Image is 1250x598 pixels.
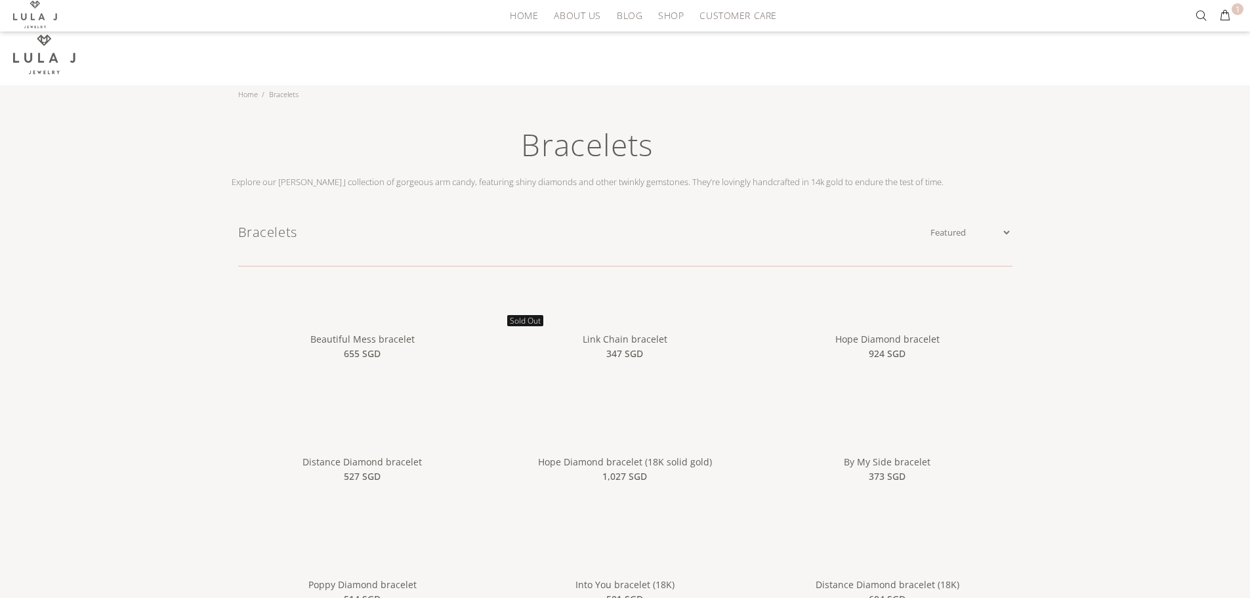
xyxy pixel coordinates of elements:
[507,315,543,326] span: Sold Out
[554,11,600,20] span: About Us
[583,333,667,345] a: Link Chain bracelet
[308,578,417,591] a: Poppy Diamond bracelet
[816,578,959,591] a: Distance Diamond bracelet (18K)
[575,578,675,591] a: Into You bracelet (18K)
[238,555,488,566] a: Poppy Diamond bracelet
[835,333,940,345] a: Hope Diamond bracelet
[262,85,302,104] li: Bracelets
[310,333,415,345] a: Beautiful Mess bracelet
[238,89,258,99] a: Home
[502,5,546,26] a: HOME
[546,5,608,26] a: About Us
[510,11,538,20] span: HOME
[762,432,1012,444] a: By My Side bracelet
[869,469,906,484] span: 373 SGD
[238,432,488,444] a: Distance Diamond bracelet
[1213,5,1237,26] button: 1
[232,125,944,175] h1: Bracelets
[344,469,381,484] span: 527 SGD
[232,125,944,188] div: Explore our [PERSON_NAME] J collection of gorgeous arm candy, featuring shiny diamonds and other ...
[844,456,930,468] a: By My Side bracelet
[699,11,776,20] span: Customer Care
[606,347,643,361] span: 347 SGD
[869,347,906,361] span: 924 SGD
[762,555,1012,566] a: Distance Diamond bracelet (18K)
[500,309,749,321] a: Link Chain bracelet Sold Out
[344,347,381,361] span: 655 SGD
[617,11,642,20] span: Blog
[302,456,422,468] a: Distance Diamond bracelet
[650,5,692,26] a: Shop
[238,223,928,242] h1: Bracelets
[538,456,712,468] a: Hope Diamond bracelet (18K solid gold)
[692,5,776,26] a: Customer Care
[609,5,650,26] a: Blog
[500,555,749,566] a: Into You bracelet (18K)
[658,11,684,20] span: Shop
[602,469,647,484] span: 1,027 SGD
[500,432,749,444] a: Hope Diamond bracelet (18K solid gold)
[238,309,488,321] a: Beautiful Mess bracelet
[762,309,1012,321] a: Hope Diamond bracelet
